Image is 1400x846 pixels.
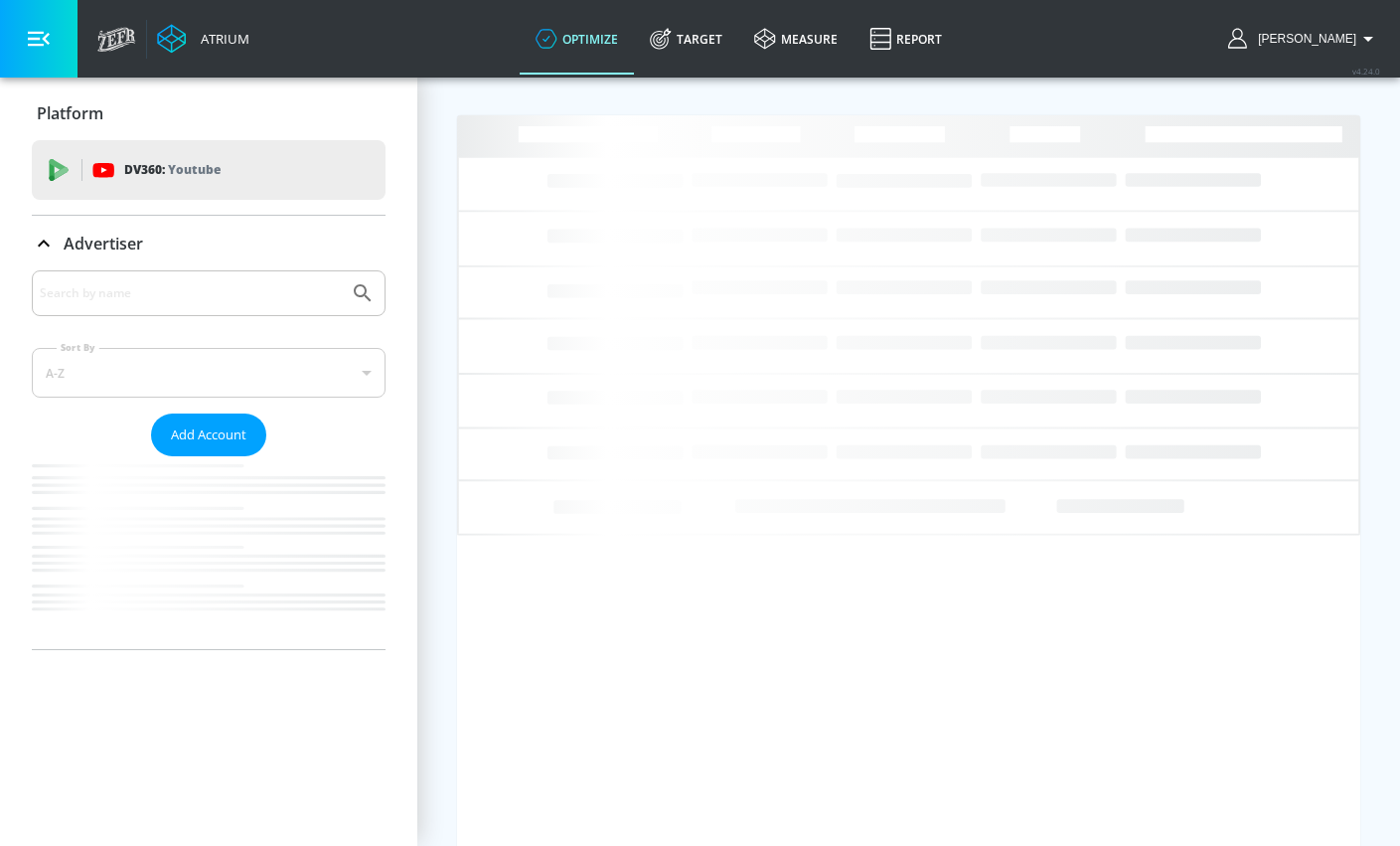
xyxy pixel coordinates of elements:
div: A-Z [32,348,386,398]
div: Platform [32,85,386,141]
a: Atrium [157,24,249,54]
div: Atrium [193,30,249,48]
div: Advertiser [32,270,386,649]
div: Advertiser [32,216,386,271]
p: DV360: [124,159,221,181]
a: Target [634,3,738,75]
button: Add Account [151,414,266,456]
a: Report [854,3,958,75]
p: Advertiser [64,233,143,254]
label: Sort By [57,341,99,354]
p: Youtube [168,159,221,180]
div: DV360: Youtube [32,140,386,200]
button: [PERSON_NAME] [1228,27,1380,51]
a: optimize [520,3,634,75]
a: measure [738,3,854,75]
span: v 4.24.0 [1352,66,1380,77]
span: Add Account [171,423,246,446]
p: Platform [37,102,103,124]
span: login as: maria.guzman@zefr.com [1250,32,1356,46]
nav: list of Advertiser [32,456,386,649]
input: Search by name [40,280,341,306]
